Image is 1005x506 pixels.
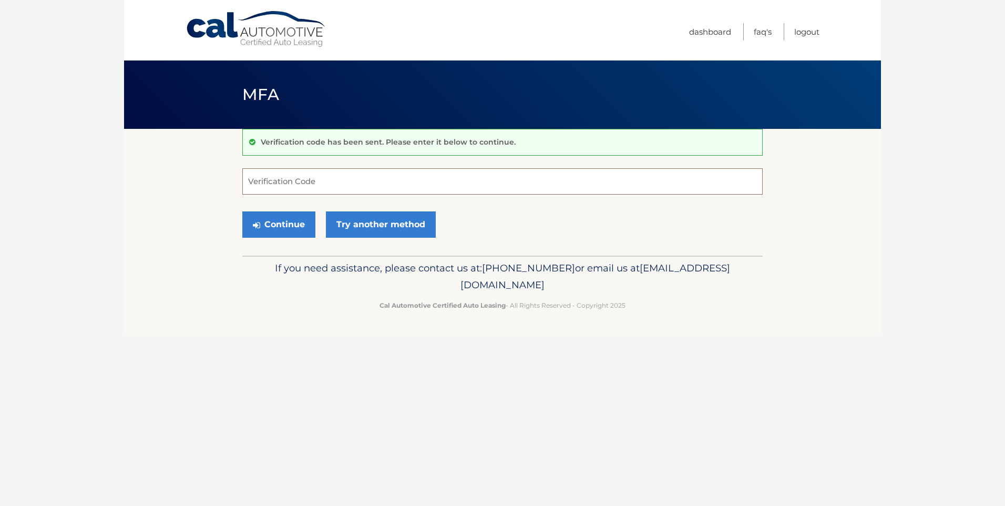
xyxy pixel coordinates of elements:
[249,300,756,311] p: - All Rights Reserved - Copyright 2025
[380,301,506,309] strong: Cal Automotive Certified Auto Leasing
[249,260,756,294] p: If you need assistance, please contact us at: or email us at
[186,11,327,48] a: Cal Automotive
[482,262,575,274] span: [PHONE_NUMBER]
[326,211,436,238] a: Try another method
[242,168,763,195] input: Verification Code
[794,23,819,41] a: Logout
[242,85,279,104] span: MFA
[242,211,315,238] button: Continue
[460,262,730,291] span: [EMAIL_ADDRESS][DOMAIN_NAME]
[261,137,516,147] p: Verification code has been sent. Please enter it below to continue.
[689,23,731,41] a: Dashboard
[754,23,772,41] a: FAQ's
